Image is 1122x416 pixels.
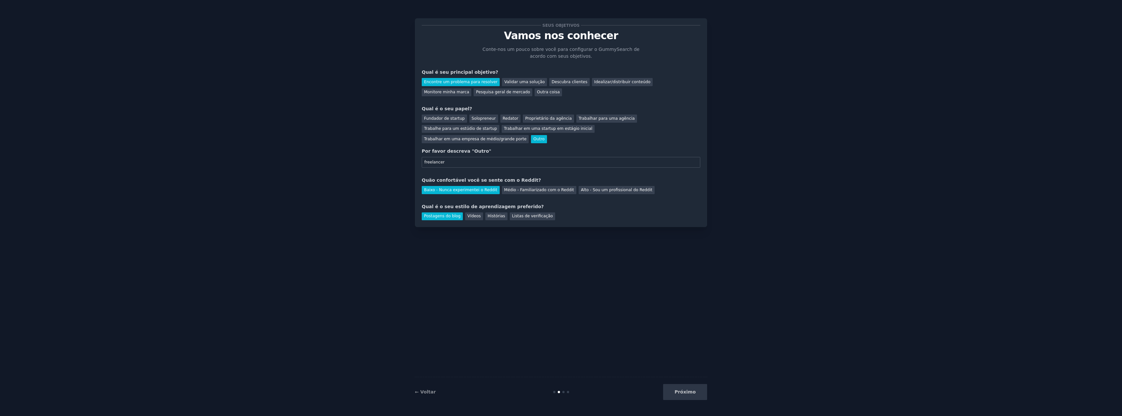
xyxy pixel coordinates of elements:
font: Qual é o seu estilo de aprendizagem preferido? [422,204,544,209]
font: Trabalhar em uma startup em estágio inicial [504,126,592,131]
font: Validar uma solução [504,80,545,84]
font: Postagens do blog [424,214,461,218]
font: Redator [503,116,518,121]
font: Médio - Familiarizado com o Reddit [504,188,574,192]
font: Histórias [488,214,505,218]
font: Solopreneur [472,116,496,121]
font: Conte-nos um pouco sobre você para configurar o GummySearch de acordo com seus objetivos. [482,47,639,59]
font: Trabalhe para um estúdio de startup [424,126,497,131]
font: Qual é seu principal objetivo? [422,69,498,75]
font: Seus objetivos [542,23,580,28]
font: Baixo - Nunca experimentei o Reddit [424,188,497,192]
font: Qual é o seu papel? [422,106,472,111]
input: Seu papel [422,157,700,168]
font: Encontre um problema para resolver [424,80,497,84]
a: ← Voltar [415,389,436,394]
font: Vamos nos conhecer [504,30,618,41]
font: Por favor descreva "Outro" [422,148,491,154]
font: Alto - Sou um profissional do Reddit [581,188,652,192]
font: Listas de verificação [512,214,553,218]
font: Trabalhar em uma empresa de médio/grande porte [424,137,526,141]
font: Fundador de startup [424,116,465,121]
font: Idealizar/distribuir conteúdo [594,80,650,84]
font: Descubra clientes [552,80,587,84]
font: Outra coisa [537,90,560,94]
font: Quão confortável você se sente com o Reddit? [422,177,541,183]
font: Outro [533,137,544,141]
font: Trabalhar para uma agência [579,116,635,121]
font: Monitore minha marca [424,90,469,94]
font: Vídeos [467,214,481,218]
font: Pesquisa geral de mercado [476,90,530,94]
font: Proprietário da agência [525,116,572,121]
